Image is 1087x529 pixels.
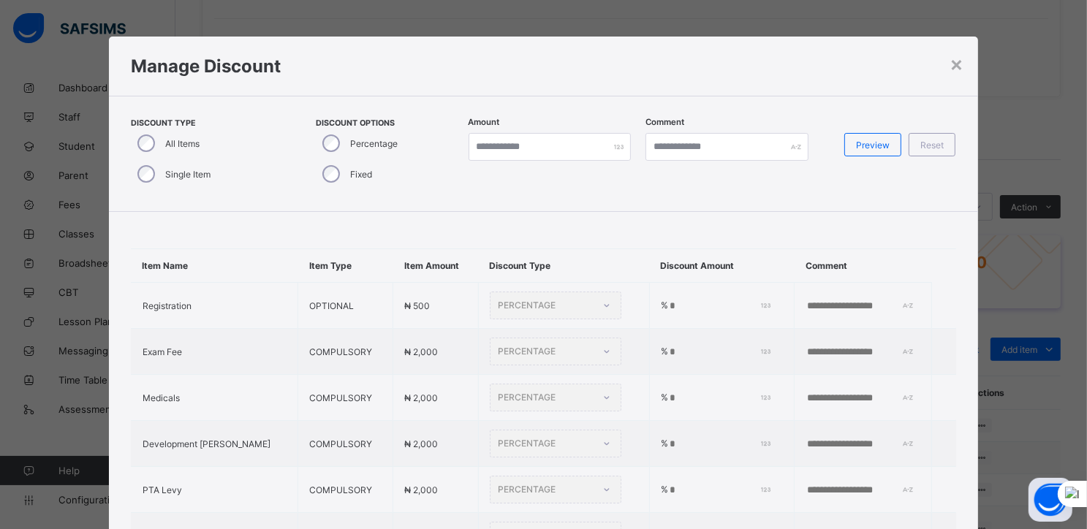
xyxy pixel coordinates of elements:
td: COMPULSORY [298,421,393,467]
label: Amount [469,117,500,127]
td: COMPULSORY [298,467,393,513]
td: % [649,283,795,329]
span: ₦ 500 [404,300,430,311]
span: Preview [856,140,890,151]
td: Registration [131,283,298,329]
span: Discount Options [316,118,461,128]
td: COMPULSORY [298,329,393,375]
span: ₦ 2,000 [404,484,438,495]
td: % [649,467,795,513]
td: OPTIONAL [298,283,393,329]
td: COMPULSORY [298,375,393,421]
td: % [649,375,795,421]
label: Percentage [350,138,398,149]
span: ₦ 2,000 [404,346,438,357]
span: Discount Type [131,118,287,128]
label: Comment [645,117,684,127]
span: ₦ 2,000 [404,438,438,449]
label: Fixed [350,169,372,180]
td: Development [PERSON_NAME] [131,421,298,467]
th: Comment [795,249,932,283]
th: Item Amount [393,249,479,283]
th: Discount Amount [649,249,795,283]
button: Open asap [1029,478,1072,522]
th: Item Name [131,249,298,283]
th: Discount Type [478,249,649,283]
label: All Items [165,138,200,149]
td: Exam Fee [131,329,298,375]
td: PTA Levy [131,467,298,513]
h1: Manage Discount [131,56,957,77]
div: × [950,51,963,76]
span: ₦ 2,000 [404,392,438,403]
span: Reset [920,140,944,151]
label: Single Item [165,169,211,180]
td: % [649,329,795,375]
th: Item Type [298,249,393,283]
td: % [649,421,795,467]
td: Medicals [131,375,298,421]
